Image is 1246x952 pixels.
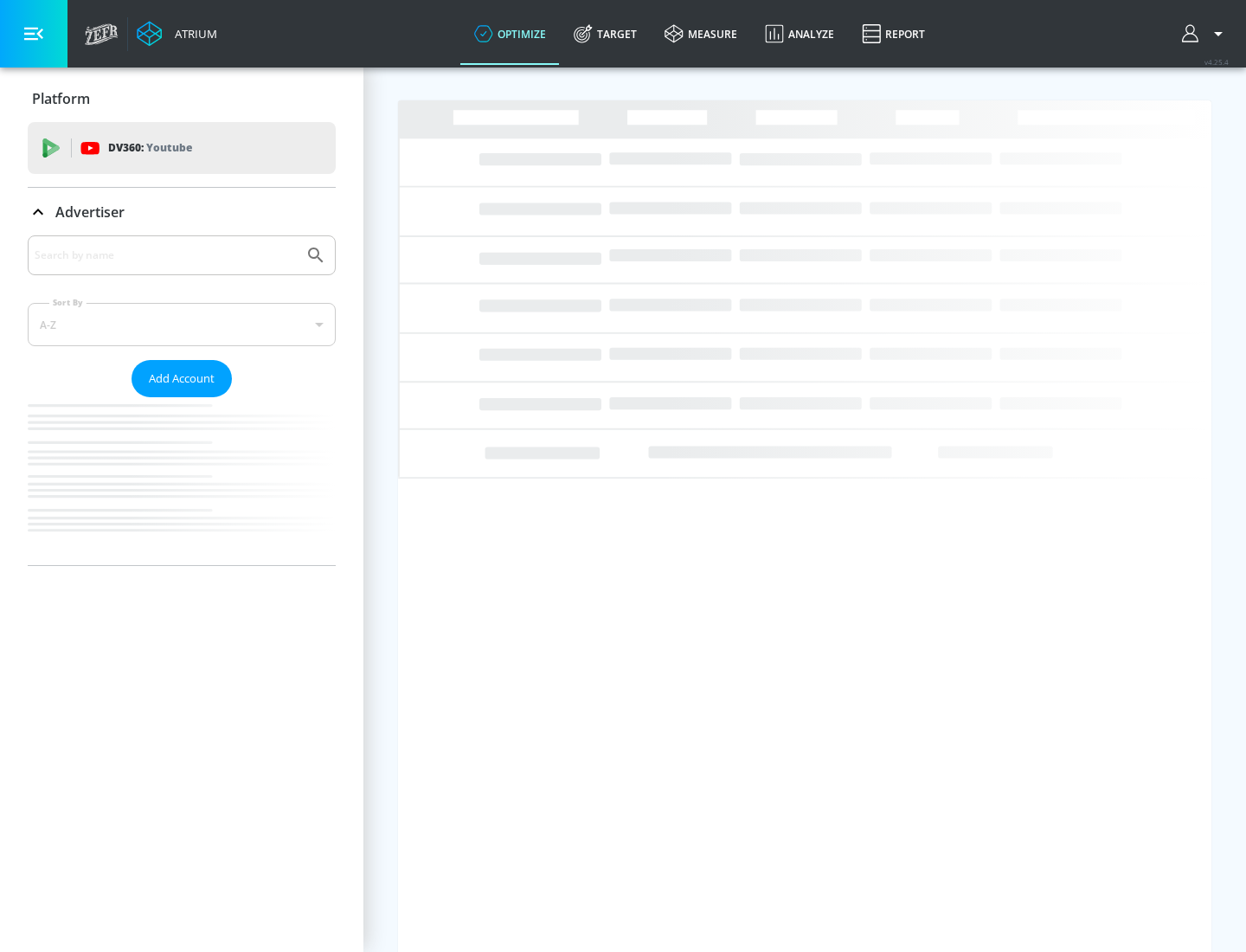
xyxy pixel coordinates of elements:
[49,297,87,308] label: Sort By
[848,3,939,65] a: Report
[132,360,232,397] button: Add Account
[560,3,651,65] a: Target
[28,397,336,565] nav: list of Advertiser
[35,244,297,267] input: Search by name
[651,3,751,65] a: measure
[146,138,192,157] p: Youtube
[28,188,336,236] div: Advertiser
[137,21,217,47] a: Atrium
[28,122,336,174] div: DV360: Youtube
[108,138,192,158] p: DV360:
[28,303,336,346] div: A-Z
[751,3,848,65] a: Analyze
[55,203,125,222] p: Advertiser
[460,3,560,65] a: optimize
[149,369,215,389] span: Add Account
[168,26,217,42] div: Atrium
[28,235,336,565] div: Advertiser
[28,74,336,123] div: Platform
[32,89,90,108] p: Platform
[1204,57,1229,67] span: v 4.25.4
